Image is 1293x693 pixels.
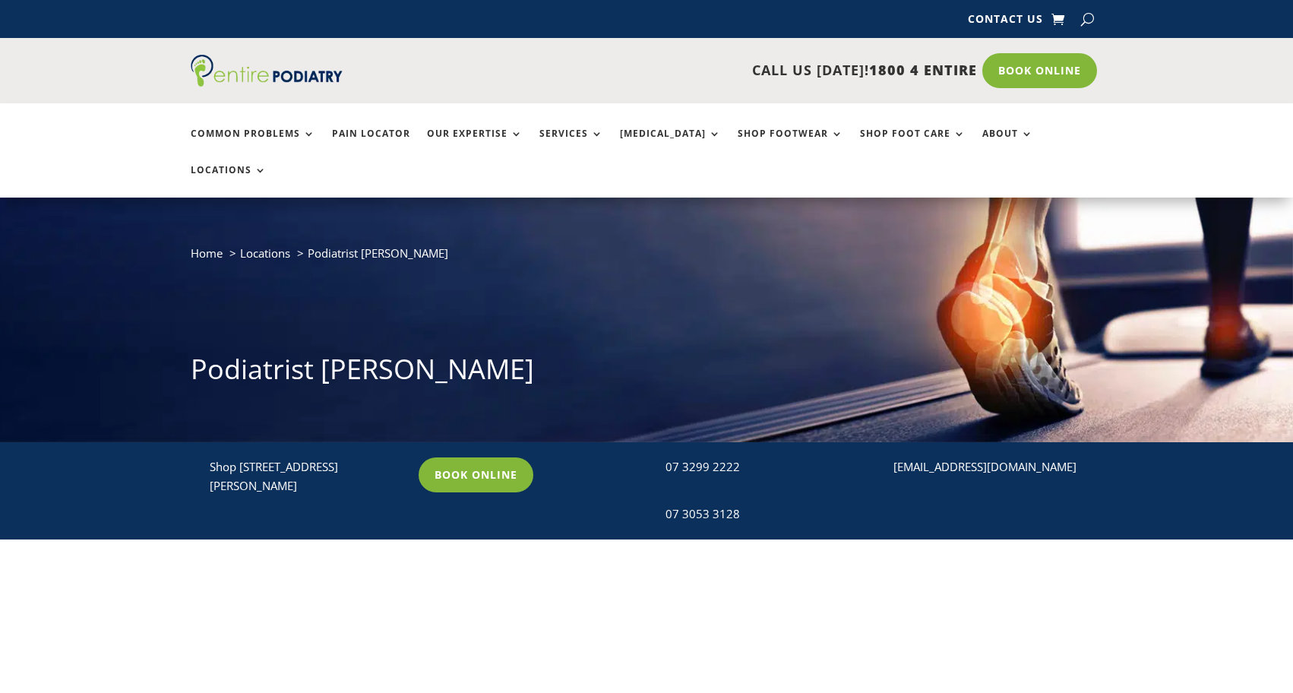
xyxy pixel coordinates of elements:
[665,505,861,524] div: 07 3053 3128
[665,457,861,477] div: 07 3299 2222
[332,128,410,161] a: Pain Locator
[210,457,405,496] p: Shop [STREET_ADDRESS][PERSON_NAME]
[427,128,523,161] a: Our Expertise
[191,74,343,90] a: Entire Podiatry
[860,128,966,161] a: Shop Foot Care
[869,61,977,79] span: 1800 4 ENTIRE
[308,245,448,261] span: Podiatrist [PERSON_NAME]
[191,350,1102,396] h1: Podiatrist [PERSON_NAME]
[968,14,1043,30] a: Contact Us
[738,128,843,161] a: Shop Footwear
[191,243,1102,274] nav: breadcrumb
[401,61,977,81] p: CALL US [DATE]!
[191,55,343,87] img: logo (1)
[982,53,1097,88] a: Book Online
[539,128,603,161] a: Services
[893,459,1076,474] a: [EMAIL_ADDRESS][DOMAIN_NAME]
[419,457,533,492] a: Book Online
[982,128,1033,161] a: About
[191,245,223,261] a: Home
[191,128,315,161] a: Common Problems
[240,245,290,261] a: Locations
[620,128,721,161] a: [MEDICAL_DATA]
[191,165,267,198] a: Locations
